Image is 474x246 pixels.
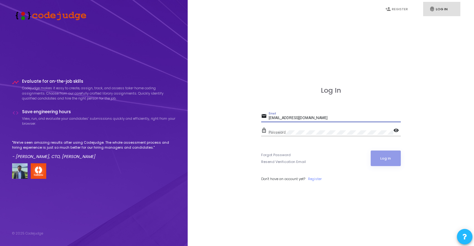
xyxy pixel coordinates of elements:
[423,2,460,16] a: fingerprintLog In
[385,6,391,12] i: person_add
[261,159,306,165] a: Resend Verification Email
[31,163,46,179] img: company-logo
[429,6,435,12] i: fingerprint
[12,231,43,236] div: © 2025 Codejudge
[379,2,416,16] a: person_addRegister
[12,79,19,86] i: timeline
[22,86,176,101] p: Codejudge makes it easy to create, assign, track, and assess take-home coding assignments. Choose...
[269,116,401,120] input: Email
[261,152,291,158] a: Forgot Password
[261,127,269,135] mat-icon: lock_outline
[371,151,401,166] button: Log In
[12,140,176,150] p: "We've seen amazing results after using Codejudge. The whole assessment process and hiring experi...
[12,109,19,116] i: code
[308,176,322,182] a: Register
[261,176,305,181] span: Don't have an account yet?
[22,116,176,126] p: View, run, and evaluate your candidates’ submissions quickly and efficiently, right from your bro...
[22,109,176,114] h4: Save engineering hours
[22,79,176,84] h4: Evaluate for on-the-job skills
[12,163,28,179] img: user image
[12,154,95,160] em: - [PERSON_NAME], CTO, [PERSON_NAME]
[393,127,401,135] mat-icon: visibility
[261,113,269,120] mat-icon: email
[261,86,401,95] h3: Log In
